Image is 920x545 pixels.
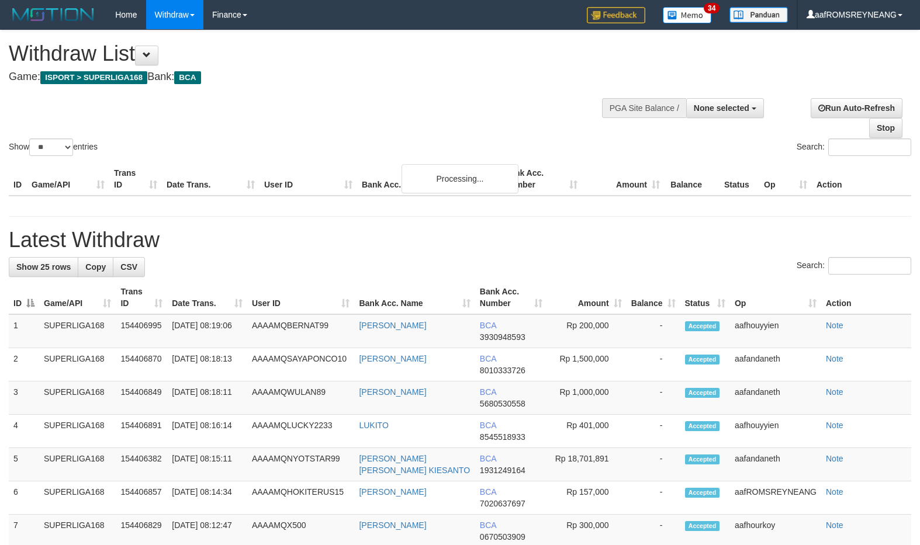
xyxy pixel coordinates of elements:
img: MOTION_logo.png [9,6,98,23]
a: Note [826,354,843,363]
a: [PERSON_NAME] [359,487,426,497]
span: ISPORT > SUPERLIGA168 [40,71,147,84]
th: Amount [582,162,665,196]
label: Search: [797,138,911,156]
th: Date Trans.: activate to sort column ascending [167,281,247,314]
td: AAAAMQLUCKY2233 [247,415,355,448]
td: 1 [9,314,39,348]
th: Balance [665,162,720,196]
td: SUPERLIGA168 [39,448,116,481]
span: Accepted [685,521,720,531]
td: - [627,448,680,481]
td: [DATE] 08:14:34 [167,481,247,515]
td: - [627,415,680,448]
span: CSV [120,262,137,272]
td: Rp 157,000 [547,481,626,515]
h1: Withdraw List [9,42,601,65]
span: Copy 8010333726 to clipboard [480,366,525,375]
span: BCA [480,387,496,397]
th: Op [759,162,812,196]
a: LUKITO [359,421,388,430]
span: Accepted [685,388,720,398]
span: Copy 3930948593 to clipboard [480,332,525,342]
td: aafandaneth [730,448,821,481]
th: Date Trans. [162,162,260,196]
th: Action [812,162,911,196]
td: AAAAMQNYOTSTAR99 [247,448,355,481]
td: 2 [9,348,39,381]
span: BCA [480,321,496,330]
td: [DATE] 08:18:13 [167,348,247,381]
span: BCA [480,487,496,497]
td: SUPERLIGA168 [39,314,116,348]
span: BCA [480,421,496,430]
a: Copy [78,257,113,277]
a: [PERSON_NAME] [359,354,426,363]
td: 4 [9,415,39,448]
a: Note [826,387,843,397]
td: 154406382 [116,448,167,481]
span: Show 25 rows [16,262,71,272]
td: aafandaneth [730,348,821,381]
td: 154406870 [116,348,167,381]
td: [DATE] 08:16:14 [167,415,247,448]
a: Note [826,321,843,330]
td: 154406995 [116,314,167,348]
td: Rp 401,000 [547,415,626,448]
th: User ID [260,162,357,196]
span: Copy [85,262,106,272]
a: [PERSON_NAME] [359,321,426,330]
th: User ID: activate to sort column ascending [247,281,355,314]
td: 154406849 [116,381,167,415]
th: Bank Acc. Number [500,162,582,196]
td: AAAAMQWULAN89 [247,381,355,415]
th: Balance: activate to sort column ascending [627,281,680,314]
td: aafhouyyien [730,415,821,448]
span: Accepted [685,355,720,365]
td: SUPERLIGA168 [39,381,116,415]
input: Search: [828,138,911,156]
span: Copy 1931249164 to clipboard [480,466,525,475]
td: SUPERLIGA168 [39,481,116,515]
td: SUPERLIGA168 [39,415,116,448]
td: 154406891 [116,415,167,448]
select: Showentries [29,138,73,156]
span: Accepted [685,488,720,498]
a: Note [826,487,843,497]
h1: Latest Withdraw [9,228,911,252]
td: 3 [9,381,39,415]
td: Rp 18,701,891 [547,448,626,481]
label: Search: [797,257,911,275]
a: [PERSON_NAME] [359,387,426,397]
th: Status: activate to sort column ascending [680,281,730,314]
td: aafhouyyien [730,314,821,348]
a: Run Auto-Refresh [811,98,902,118]
th: ID: activate to sort column descending [9,281,39,314]
th: Trans ID: activate to sort column ascending [116,281,167,314]
td: AAAAMQBERNAT99 [247,314,355,348]
td: - [627,381,680,415]
span: Accepted [685,321,720,331]
div: PGA Site Balance / [602,98,686,118]
td: AAAAMQSAYAPONCO10 [247,348,355,381]
th: Op: activate to sort column ascending [730,281,821,314]
td: AAAAMQHOKITERUS15 [247,481,355,515]
a: CSV [113,257,145,277]
td: - [627,348,680,381]
label: Show entries [9,138,98,156]
img: panduan.png [729,7,788,23]
span: None selected [694,103,749,113]
th: Bank Acc. Name: activate to sort column ascending [354,281,475,314]
a: Note [826,454,843,463]
th: Amount: activate to sort column ascending [547,281,626,314]
td: 5 [9,448,39,481]
h4: Game: Bank: [9,71,601,83]
a: [PERSON_NAME] [PERSON_NAME] KIESANTO [359,454,470,475]
td: 154406857 [116,481,167,515]
td: [DATE] 08:18:11 [167,381,247,415]
td: SUPERLIGA168 [39,348,116,381]
th: Action [821,281,911,314]
td: Rp 1,500,000 [547,348,626,381]
span: Copy 5680530558 to clipboard [480,399,525,408]
div: Processing... [402,164,518,193]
